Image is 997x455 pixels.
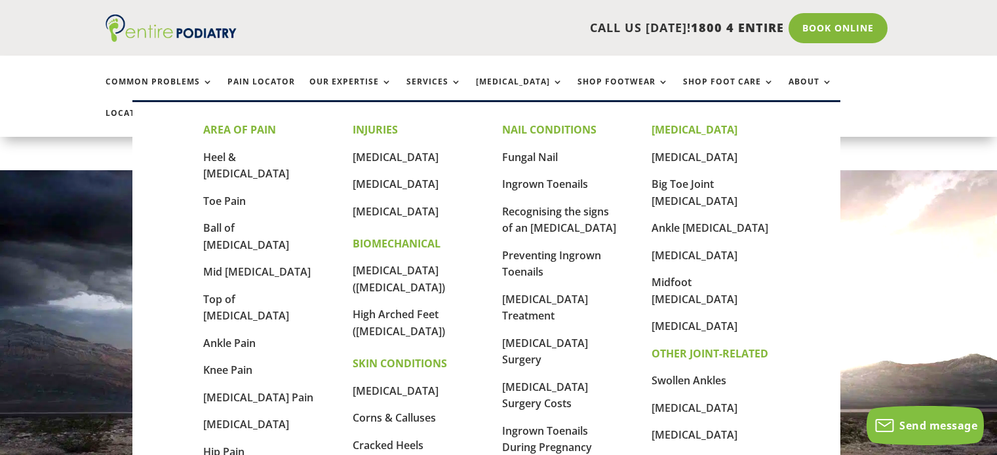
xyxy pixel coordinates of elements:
a: [MEDICAL_DATA] [353,384,439,398]
a: [MEDICAL_DATA] [652,428,737,442]
a: Locations [106,109,171,137]
a: Services [406,77,461,105]
strong: OTHER JOINT-RELATED [652,346,768,361]
a: About [789,77,832,105]
a: Entire Podiatry [106,31,237,45]
a: High Arched Feet ([MEDICAL_DATA]) [353,307,445,338]
a: Shop Footwear [577,77,669,105]
a: [MEDICAL_DATA] Surgery [502,336,588,367]
a: Mid [MEDICAL_DATA] [203,264,311,279]
a: Ball of [MEDICAL_DATA] [203,221,289,252]
a: Recognising the signs of an [MEDICAL_DATA] [502,204,616,236]
strong: NAIL CONDITIONS [502,122,596,137]
a: [MEDICAL_DATA] [353,150,439,164]
a: [MEDICAL_DATA] [353,177,439,191]
span: Send message [899,418,977,433]
a: Fungal Nail [502,150,558,164]
button: Send message [867,406,984,445]
a: [MEDICAL_DATA] [353,204,439,219]
a: Pain Locator [227,77,295,105]
a: Ingrown Toenails During Pregnancy [502,424,592,455]
a: Ankle Pain [203,336,256,350]
a: Ingrown Toenails [502,177,588,191]
a: Book Online [789,13,888,43]
a: [MEDICAL_DATA] [652,401,737,415]
a: [MEDICAL_DATA] ([MEDICAL_DATA]) [353,263,445,295]
a: [MEDICAL_DATA] Pain [203,390,313,405]
img: logo (1) [106,14,237,42]
strong: [MEDICAL_DATA] [652,122,737,137]
a: Knee Pain [203,363,252,377]
a: Big Toe Joint [MEDICAL_DATA] [652,177,737,208]
strong: AREA OF PAIN [203,122,276,137]
a: Common Problems [106,77,213,105]
a: [MEDICAL_DATA] [652,150,737,164]
a: Corns & Calluses [353,410,436,425]
a: Ankle [MEDICAL_DATA] [652,221,768,235]
a: Our Expertise [309,77,392,105]
p: CALL US [DATE]! [287,20,784,37]
strong: SKIN CONDITIONS [353,356,447,371]
span: 1800 4 ENTIRE [691,20,784,35]
a: Cracked Heels [353,438,423,452]
a: [MEDICAL_DATA] [652,319,737,333]
a: Shop Foot Care [683,77,774,105]
a: [MEDICAL_DATA] Treatment [502,292,588,323]
a: Swollen Ankles [652,373,726,388]
a: Midfoot [MEDICAL_DATA] [652,275,737,306]
a: Preventing Ingrown Toenails [502,248,601,280]
strong: INJURIES [353,122,398,137]
a: [MEDICAL_DATA] [476,77,563,105]
a: [MEDICAL_DATA] Surgery Costs [502,380,588,411]
a: Heel & [MEDICAL_DATA] [203,150,289,181]
a: [MEDICAL_DATA] [652,248,737,263]
a: [MEDICAL_DATA] [203,417,289,431]
a: Top of [MEDICAL_DATA] [203,292,289,323]
strong: BIOMECHANICAL [353,236,440,251]
a: Toe Pain [203,194,246,208]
